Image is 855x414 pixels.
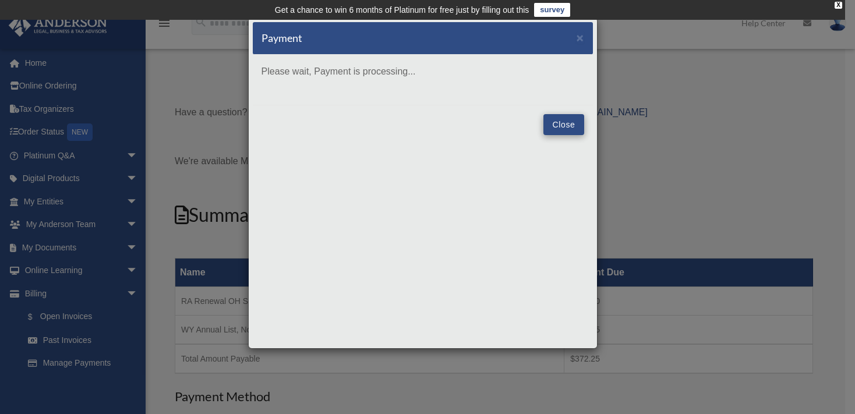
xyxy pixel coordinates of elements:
a: survey [534,3,570,17]
button: Close [543,114,584,135]
div: close [835,2,842,9]
button: Close [577,31,584,44]
div: Get a chance to win 6 months of Platinum for free just by filling out this [275,3,529,17]
span: × [577,31,584,44]
h5: Payment [262,31,302,45]
p: Please wait, Payment is processing... [262,63,584,80]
